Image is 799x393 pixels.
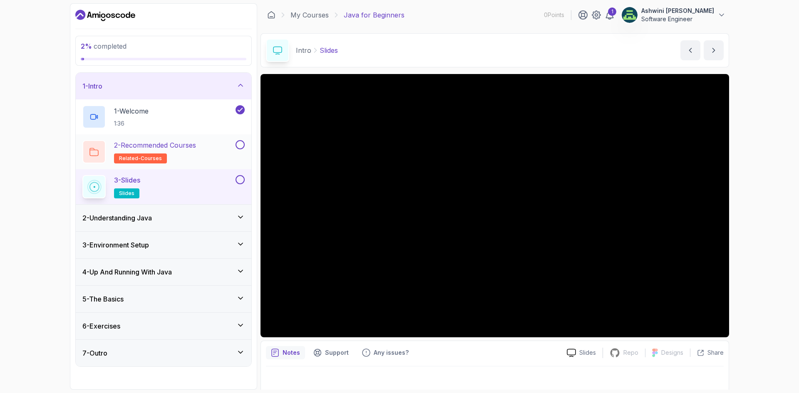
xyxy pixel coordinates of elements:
h3: 7 - Outro [82,348,107,358]
button: 3-Slidesslides [82,175,245,198]
p: Share [707,349,724,357]
button: notes button [266,346,305,359]
span: related-courses [119,155,162,162]
p: Slides [579,349,596,357]
p: 1:36 [114,119,149,128]
button: 1-Welcome1:36 [82,105,245,129]
p: 1 - Welcome [114,106,149,116]
button: Feedback button [357,346,414,359]
p: Java for Beginners [344,10,404,20]
button: previous content [680,40,700,60]
button: 6-Exercises [76,313,251,339]
h3: 4 - Up And Running With Java [82,267,172,277]
h3: 3 - Environment Setup [82,240,149,250]
p: 3 - Slides [114,175,140,185]
button: 3-Environment Setup [76,232,251,258]
button: 2-Recommended Coursesrelated-courses [82,140,245,163]
a: Slides [560,349,603,357]
a: 1 [605,10,615,20]
h3: 1 - Intro [82,81,102,91]
button: 2-Understanding Java [76,205,251,231]
button: 4-Up And Running With Java [76,259,251,285]
p: Software Engineer [641,15,714,23]
span: completed [81,42,127,50]
p: Ashwini [PERSON_NAME] [641,7,714,15]
button: 7-Outro [76,340,251,366]
button: user profile imageAshwini [PERSON_NAME]Software Engineer [621,7,726,23]
p: Repo [623,349,638,357]
a: My Courses [290,10,329,20]
a: Dashboard [75,9,135,22]
p: 2 - Recommended Courses [114,140,196,150]
p: Intro [296,45,311,55]
h3: 5 - The Basics [82,294,124,304]
div: 1 [608,7,616,16]
button: 1-Intro [76,73,251,99]
span: 2 % [81,42,92,50]
h3: 2 - Understanding Java [82,213,152,223]
button: Support button [308,346,354,359]
button: next content [704,40,724,60]
p: 0 Points [544,11,564,19]
p: Any issues? [374,349,409,357]
span: slides [119,190,134,197]
p: Slides [320,45,338,55]
button: 5-The Basics [76,286,251,312]
p: Notes [283,349,300,357]
p: Support [325,349,349,357]
h3: 6 - Exercises [82,321,120,331]
button: Share [690,349,724,357]
a: Dashboard [267,11,275,19]
p: Designs [661,349,683,357]
img: user profile image [622,7,638,23]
